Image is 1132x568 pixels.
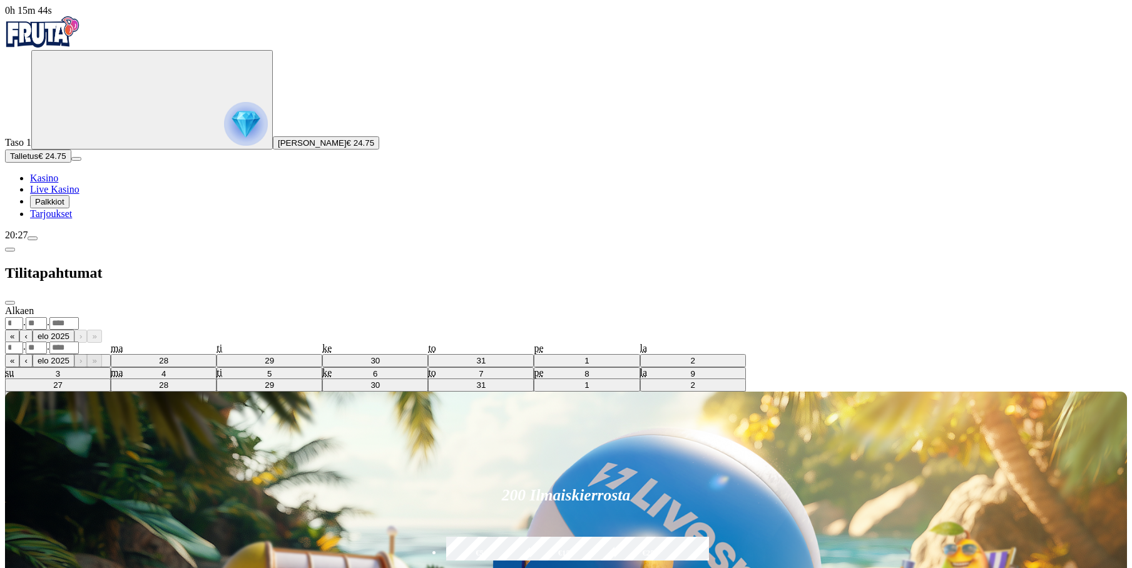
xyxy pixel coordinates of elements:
[477,380,486,390] abbr: 31. heinäkuuta 2025
[370,380,380,390] abbr: 30. heinäkuuta 2025
[640,378,746,392] button: 2. elokuuta 2025
[19,354,32,367] button: ‹
[31,50,273,150] button: reward progress
[30,173,58,183] a: Kasino
[322,378,428,392] button: 30. heinäkuuta 2025
[159,380,168,390] abbr: 28. heinäkuuta 2025
[23,317,26,327] span: .
[33,354,74,367] button: elo 2025
[273,136,379,150] button: [PERSON_NAME]€ 24.75
[5,378,111,392] button: 27. heinäkuuta 2025
[690,380,695,390] abbr: 2. elokuuta 2025
[584,380,589,390] abbr: 1. elokuuta 2025
[5,16,80,48] img: Fruta
[23,341,26,352] span: .
[33,330,74,343] button: elo 2025
[30,208,72,219] a: Tarjoukset
[217,378,322,392] button: 29. heinäkuuta 2025
[347,138,374,148] span: € 24.75
[5,230,28,240] span: 20:27
[217,367,222,378] abbr: tiistai
[28,236,38,240] button: menu
[322,367,332,378] abbr: keskiviikko
[47,317,49,327] span: .
[5,330,19,343] button: «
[38,151,66,161] span: € 24.75
[640,367,648,378] abbr: lauantai
[38,332,69,341] span: elo 2025
[71,157,81,161] button: menu
[53,380,63,390] abbr: 27. heinäkuuta 2025
[5,150,71,163] button: Talletusplus icon€ 24.75
[5,39,80,49] a: Fruta
[428,367,436,378] abbr: torstai
[5,173,1127,220] nav: Main menu
[5,16,1127,220] nav: Primary
[5,305,34,316] span: Alkaen
[224,102,268,146] img: reward progress
[5,5,52,16] span: user session time
[5,354,19,367] button: «
[5,367,14,378] abbr: sunnuntai
[87,354,101,367] button: »
[38,356,69,365] span: elo 2025
[30,184,79,195] a: Live Kasino
[111,378,217,392] button: 28. heinäkuuta 2025
[35,197,64,206] span: Palkkiot
[5,265,1127,281] h2: Tilitapahtumat
[5,137,31,148] span: Taso 1
[428,378,534,392] button: 31. heinäkuuta 2025
[10,151,38,161] span: Talletus
[111,367,123,378] abbr: maanantai
[47,341,49,352] span: .
[74,354,87,367] button: ›
[30,195,69,208] button: Palkkiot
[74,330,87,343] button: ›
[534,367,543,378] abbr: perjantai
[87,330,101,343] button: »
[5,301,15,305] button: close
[278,138,347,148] span: [PERSON_NAME]
[265,380,274,390] abbr: 29. heinäkuuta 2025
[534,378,640,392] button: 1. elokuuta 2025
[19,330,32,343] button: ‹
[5,248,15,251] button: chevron-left icon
